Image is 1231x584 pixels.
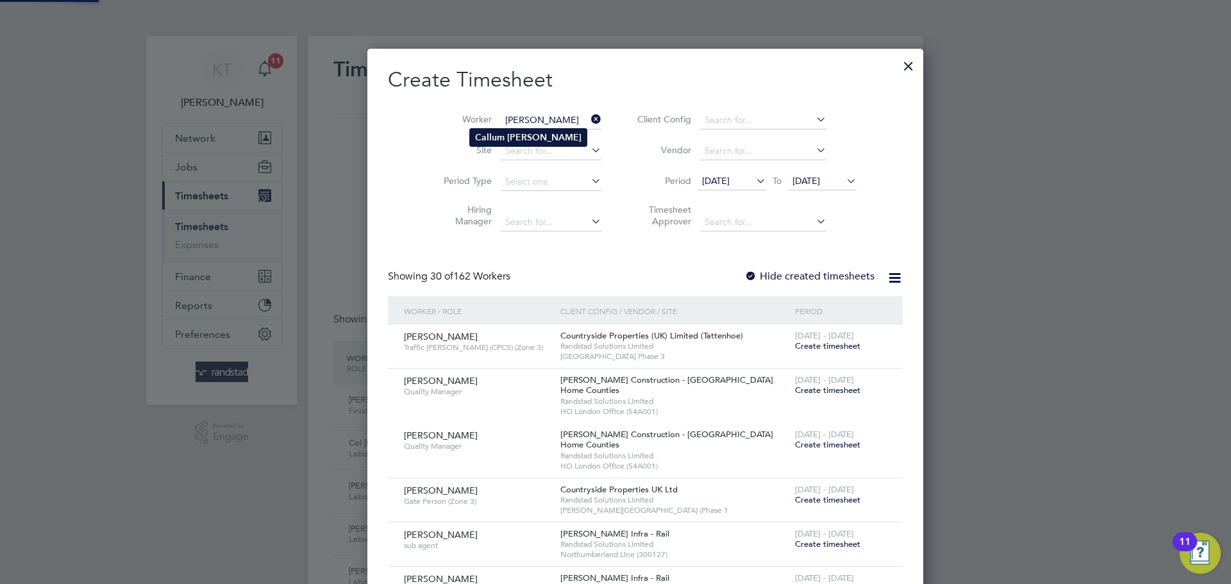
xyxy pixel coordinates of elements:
input: Search for... [700,142,826,160]
div: Client Config / Vendor / Site [557,296,792,326]
span: Randstad Solutions Limited [560,341,789,351]
div: Worker / Role [401,296,557,326]
input: Search for... [700,213,826,231]
span: Countryside Properties UK Ltd [560,484,678,495]
label: Hiring Manager [434,204,492,227]
span: [DATE] - [DATE] [795,528,854,539]
label: Hide created timesheets [744,270,875,283]
span: Randstad Solutions Limited [560,539,789,549]
span: Randstad Solutions Limited [560,451,789,461]
label: Timesheet Approver [633,204,691,227]
span: [PERSON_NAME] Infra - Rail [560,528,669,539]
div: Showing [388,270,513,283]
label: Client Config [633,113,691,125]
span: Northumberland Line (300127) [560,549,789,560]
span: HO London Office (54A001) [560,406,789,417]
label: Period [633,175,691,187]
span: 30 of [430,270,453,283]
span: HO London Office (54A001) [560,461,789,471]
span: Create timesheet [795,538,860,549]
span: [DATE] - [DATE] [795,429,854,440]
span: Quality Manager [404,387,551,397]
span: To [769,172,785,189]
span: Traffic [PERSON_NAME] (CPCS) (Zone 3) [404,342,551,353]
span: [GEOGRAPHIC_DATA] Phase 3 [560,351,789,362]
span: Create timesheet [795,385,860,396]
h2: Create Timesheet [388,67,903,94]
span: [PERSON_NAME] [404,430,478,441]
span: [DATE] - [DATE] [795,484,854,495]
input: Search for... [501,213,601,231]
span: Create timesheet [795,340,860,351]
span: [DATE] - [DATE] [795,572,854,583]
span: 162 Workers [430,270,510,283]
span: [PERSON_NAME] [404,529,478,540]
label: Worker [434,113,492,125]
button: Open Resource Center, 11 new notifications [1180,533,1221,574]
label: Period Type [434,175,492,187]
div: Period [792,296,890,326]
input: Search for... [501,112,601,129]
span: Create timesheet [795,439,860,450]
span: Countryside Properties (UK) Limited (Tattenhoe) [560,330,743,341]
span: sub agent [404,540,551,551]
span: Randstad Solutions Limited [560,495,789,505]
span: [PERSON_NAME][GEOGRAPHIC_DATA] (Phase 1 [560,505,789,515]
span: [PERSON_NAME] [404,485,478,496]
span: Quality Manager [404,441,551,451]
b: Callum [475,132,505,143]
span: [PERSON_NAME] Construction - [GEOGRAPHIC_DATA] Home Counties [560,374,773,396]
span: [DATE] [792,175,820,187]
input: Search for... [501,142,601,160]
input: Search for... [700,112,826,129]
span: [PERSON_NAME] [404,331,478,342]
b: [PERSON_NAME] [507,132,582,143]
label: Site [434,144,492,156]
span: [PERSON_NAME] Infra - Rail [560,572,669,583]
input: Select one [501,173,601,191]
span: [DATE] - [DATE] [795,374,854,385]
span: [DATE] [702,175,730,187]
span: Randstad Solutions Limited [560,396,789,406]
label: Vendor [633,144,691,156]
span: [PERSON_NAME] Construction - [GEOGRAPHIC_DATA] Home Counties [560,429,773,451]
span: [DATE] - [DATE] [795,330,854,341]
div: 11 [1179,542,1191,558]
span: [PERSON_NAME] [404,375,478,387]
span: Gate Person (Zone 3) [404,496,551,506]
span: Create timesheet [795,494,860,505]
